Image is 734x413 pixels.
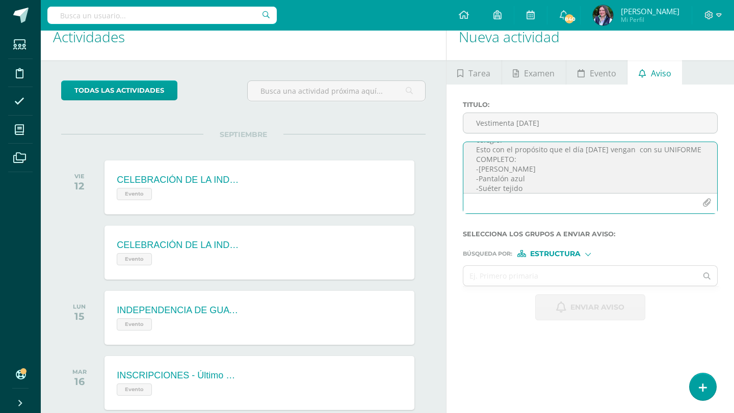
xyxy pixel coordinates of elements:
[73,303,86,310] div: LUN
[203,130,283,139] span: SEPTIEMBRE
[459,14,722,60] h1: Nueva actividad
[463,266,697,286] input: Ej. Primero primaria
[61,80,177,100] a: todas las Actividades
[72,375,87,388] div: 16
[117,240,239,251] div: CELEBRACIÓN DE LA INDEPENDENCIA
[117,318,152,331] span: Evento
[566,60,627,85] a: Evento
[621,15,679,24] span: Mi Perfil
[74,173,85,180] div: VIE
[517,250,594,257] div: [object Object]
[72,368,87,375] div: MAR
[447,60,502,85] a: Tarea
[463,101,718,108] label: Titulo :
[590,61,616,86] span: Evento
[463,142,717,193] textarea: Buenas tardes, queridos padres y alumnos. El día de [DATE] deben venir con JEANS y la PLAYERA o P...
[74,180,85,192] div: 12
[248,81,425,101] input: Busca una actividad próxima aquí...
[468,61,490,86] span: Tarea
[570,295,624,320] span: Enviar aviso
[564,13,575,24] span: 840
[524,61,555,86] span: Examen
[117,188,152,200] span: Evento
[53,14,434,60] h1: Actividades
[535,294,645,320] button: Enviar aviso
[47,7,277,24] input: Busca un usuario...
[117,370,239,381] div: INSCRIPCIONES - Último día para realizar el proceso de Reinscripción ORDINARIA
[117,305,239,316] div: INDEPENDENCIA DE GUATEMALA - Asueto
[117,253,152,265] span: Evento
[73,310,86,322] div: 15
[463,230,718,238] label: Selecciona los grupos a enviar aviso :
[463,251,512,257] span: Búsqueda por :
[651,61,671,86] span: Aviso
[117,175,239,185] div: CELEBRACIÓN DE LA INDEPENDENCIA - Asiste todo el colegio
[593,5,613,25] img: 70a828d23ffa330027df4d84a679141b.png
[627,60,682,85] a: Aviso
[502,60,566,85] a: Examen
[463,113,717,133] input: Titulo
[621,6,679,16] span: [PERSON_NAME]
[530,251,581,257] span: Estructura
[117,383,152,396] span: Evento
